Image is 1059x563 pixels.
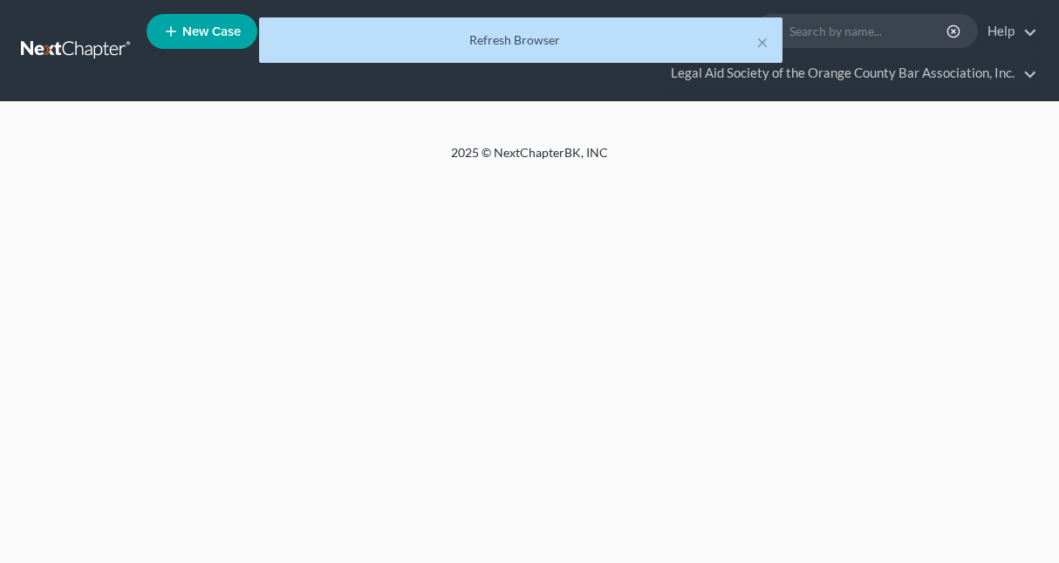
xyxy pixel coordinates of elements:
div: 2025 © NextChapterBK, INC [32,144,1027,175]
input: Search by name... [789,15,949,47]
button: × [756,31,769,52]
a: Help [979,16,1037,47]
a: Legal Aid Society of the Orange County Bar Association, Inc. [662,58,1037,89]
div: Refresh Browser [273,31,769,49]
a: Home [263,16,337,47]
a: Client Portal [337,16,450,47]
